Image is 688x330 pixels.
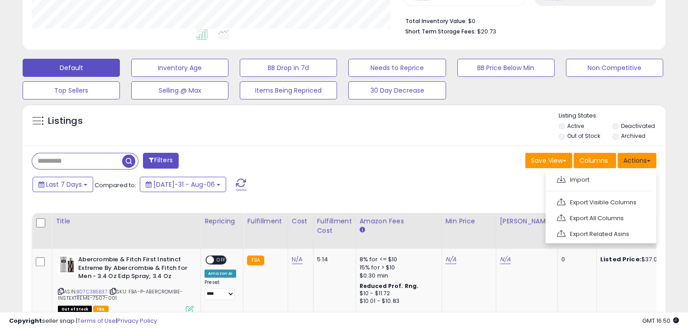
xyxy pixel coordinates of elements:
button: BB Price Below Min [457,59,555,77]
b: Short Term Storage Fees: [405,28,476,35]
div: $10.01 - $10.83 [360,297,435,305]
span: 2025-08-14 16:50 GMT [642,316,679,325]
b: Total Inventory Value: [405,17,467,25]
button: Non Competitive [566,59,663,77]
label: Archived [621,132,645,140]
div: Title [56,217,197,226]
div: Amazon AI [204,269,236,278]
a: Export Visible Columns [550,195,650,209]
div: Fulfillment [247,217,284,226]
div: $37.00 [600,255,675,264]
label: Out of Stock [567,132,600,140]
button: Last 7 Days [33,177,93,192]
span: $20.73 [477,27,496,36]
div: Cost [292,217,309,226]
a: Export Related Asins [550,227,650,241]
button: 30 Day Decrease [348,81,446,99]
div: Min Price [446,217,492,226]
button: Default [23,59,120,77]
strong: Copyright [9,316,42,325]
label: Active [567,122,584,130]
a: B07C3B5B37 [76,288,108,296]
p: Listing States: [559,112,665,120]
div: ASIN: [58,255,194,312]
label: Deactivated [621,122,655,130]
div: Preset: [204,279,236,300]
span: OFF [214,256,228,264]
span: Columns [579,156,608,165]
button: Inventory Age [131,59,228,77]
div: seller snap | | [9,317,157,325]
button: Selling @ Max [131,81,228,99]
div: 0 [561,255,589,264]
button: BB Drop in 7d [240,59,337,77]
div: $10 - $11.72 [360,290,435,297]
b: Abercrombie & Fitch First Instinct Extreme By Abercrombie & Fitch for Men - 3.4 Oz Edp Spray, 3.4 Oz [78,255,188,283]
a: Terms of Use [77,316,116,325]
span: Last 7 Days [46,180,82,189]
b: Reduced Prof. Rng. [360,282,419,290]
a: N/A [292,255,303,264]
span: | SKU: FBA-P-ABERCROMBIE-INSTEXTREME-7507-001 [58,288,183,302]
button: Columns [574,153,616,168]
div: Amazon Fees [360,217,438,226]
a: N/A [500,255,511,264]
a: Export All Columns [550,211,650,225]
span: [DATE]-31 - Aug-06 [153,180,215,189]
span: Compared to: [95,181,136,189]
button: Actions [617,153,656,168]
div: Fulfillment Cost [317,217,352,236]
button: Needs to Reprice [348,59,446,77]
div: $0.30 min [360,272,435,280]
div: [PERSON_NAME] [500,217,554,226]
li: $0 [405,15,650,26]
b: Listed Price: [600,255,641,264]
img: 41GPdVKi1LL._SL40_.jpg [58,255,76,273]
div: 5.14 [317,255,349,264]
button: Items Being Repriced [240,81,337,99]
div: 8% for <= $10 [360,255,435,264]
button: Top Sellers [23,81,120,99]
div: 15% for > $10 [360,264,435,272]
button: Save View [525,153,572,168]
small: FBA [247,255,264,265]
button: Filters [143,153,178,169]
small: Amazon Fees. [360,226,365,234]
div: Repricing [204,217,239,226]
a: Privacy Policy [117,316,157,325]
a: Import [550,173,650,187]
h5: Listings [48,115,83,127]
a: N/A [446,255,456,264]
button: [DATE]-31 - Aug-06 [140,177,226,192]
